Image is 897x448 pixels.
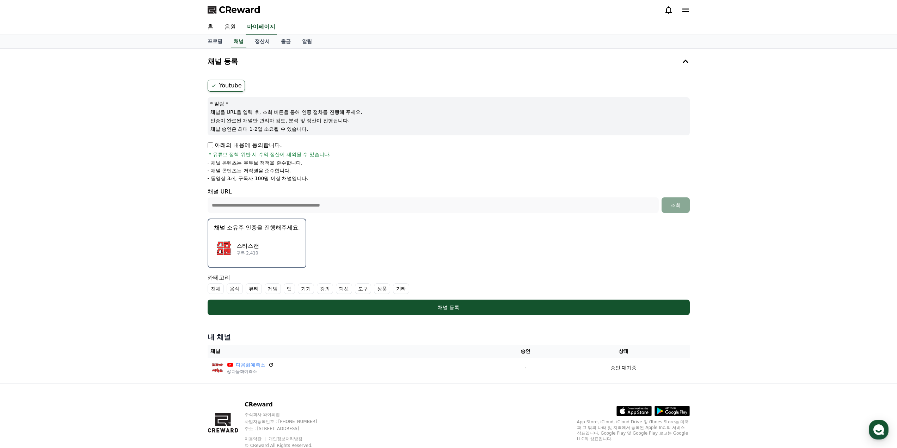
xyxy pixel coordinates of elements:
[202,35,228,48] a: 프로필
[298,283,314,294] label: 기기
[91,223,135,241] a: 설정
[265,283,281,294] label: 게임
[245,412,331,417] p: 주식회사 와이피랩
[227,283,243,294] label: 음식
[210,361,225,375] img: 다음화예측소
[355,283,371,294] label: 도구
[47,223,91,241] a: 대화
[245,419,331,424] p: 사업자등록번호 : [PHONE_NUMBER]
[664,202,687,209] div: 조회
[245,436,267,441] a: 이용약관
[227,369,274,374] p: @다음화예측소
[208,57,238,65] h4: 채널 등록
[219,20,241,35] a: 음원
[374,283,390,294] label: 상품
[245,426,331,431] p: 주소 : [STREET_ADDRESS]
[210,117,687,124] p: 인증이 완료된 채널만 관리자 검토, 분석 및 정산이 진행됩니다.
[236,250,259,256] p: 구독 2,410
[317,283,333,294] label: 강의
[202,20,219,35] a: 홈
[109,234,117,240] span: 설정
[208,175,308,182] p: - 동영상 3개, 구독자 100명 이상 채널입니다.
[210,125,687,133] p: 채널 승인은 최대 1-2일 소요될 수 있습니다.
[249,35,275,48] a: 정산서
[558,345,689,358] th: 상태
[208,167,291,174] p: - 채널 콘텐츠는 저작권을 준수합니다.
[284,283,295,294] label: 앱
[662,197,690,213] button: 조회
[219,4,260,16] span: CReward
[296,35,318,48] a: 알림
[208,283,224,294] label: 전체
[245,400,331,409] p: CReward
[208,274,690,294] div: 카테고리
[205,51,693,71] button: 채널 등록
[22,234,26,240] span: 홈
[246,283,262,294] label: 뷰티
[493,345,558,358] th: 승인
[577,419,690,442] p: App Store, iCloud, iCloud Drive 및 iTunes Store는 미국과 그 밖의 나라 및 지역에서 등록된 Apple Inc.의 서비스 상표입니다. Goo...
[210,109,687,116] p: 채널을 URL을 입력 후, 조회 버튼을 통해 인증 절차를 진행해 주세요.
[214,239,234,259] img: 스타스캔
[64,234,73,240] span: 대화
[208,4,260,16] a: CReward
[208,300,690,315] button: 채널 등록
[208,80,245,92] label: Youtube
[208,345,493,358] th: 채널
[222,304,676,311] div: 채널 등록
[610,364,637,372] p: 승인 대기중
[2,223,47,241] a: 홈
[269,436,302,441] a: 개인정보처리방침
[231,35,246,48] a: 채널
[208,141,282,149] p: 아래의 내용에 동의합니다.
[246,20,277,35] a: 마이페이지
[209,151,331,158] span: * 유튜브 정책 위반 시 수익 정산이 제외될 수 있습니다.
[393,283,409,294] label: 기타
[208,332,690,342] h4: 내 채널
[214,223,300,232] p: 채널 소유주 인증을 진행해주세요.
[208,159,303,166] p: - 채널 콘텐츠는 유튜브 정책을 준수합니다.
[208,188,690,213] div: 채널 URL
[496,364,555,372] p: -
[236,361,265,369] a: 다음화예측소
[208,219,306,268] button: 채널 소유주 인증을 진행해주세요. 스타스캔 스타스캔 구독 2,410
[336,283,352,294] label: 패션
[236,242,259,250] p: 스타스캔
[275,35,296,48] a: 출금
